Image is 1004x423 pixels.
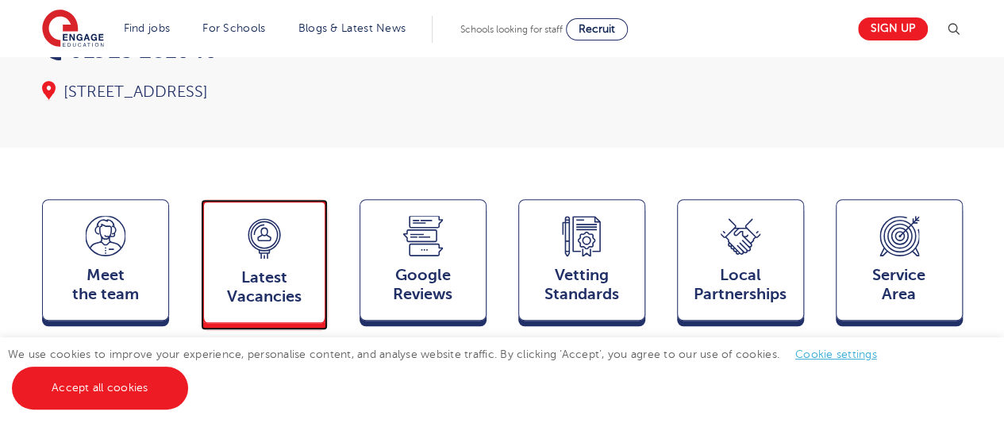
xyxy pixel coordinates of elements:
span: Vetting Standards [527,266,637,304]
span: Schools looking for staff [460,24,563,35]
a: GoogleReviews [360,199,487,328]
span: Local Partnerships [686,266,795,304]
span: Recruit [579,23,615,35]
a: Accept all cookies [12,367,188,410]
a: For Schools [202,22,265,34]
a: Sign up [858,17,928,40]
a: ServiceArea [836,199,963,328]
a: Local Partnerships [677,199,804,328]
a: Find jobs [124,22,171,34]
a: LatestVacancies [201,199,328,330]
span: Google Reviews [368,266,478,304]
a: Meetthe team [42,199,169,328]
a: Recruit [566,18,628,40]
div: [STREET_ADDRESS] [42,81,487,103]
span: Service Area [844,266,954,304]
span: We use cookies to improve your experience, personalise content, and analyse website traffic. By c... [8,348,893,394]
span: Meet the team [51,266,160,304]
span: Latest Vacancies [212,268,317,306]
img: Engage Education [42,10,104,49]
a: Cookie settings [795,348,877,360]
a: Blogs & Latest News [298,22,406,34]
a: VettingStandards [518,199,645,328]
